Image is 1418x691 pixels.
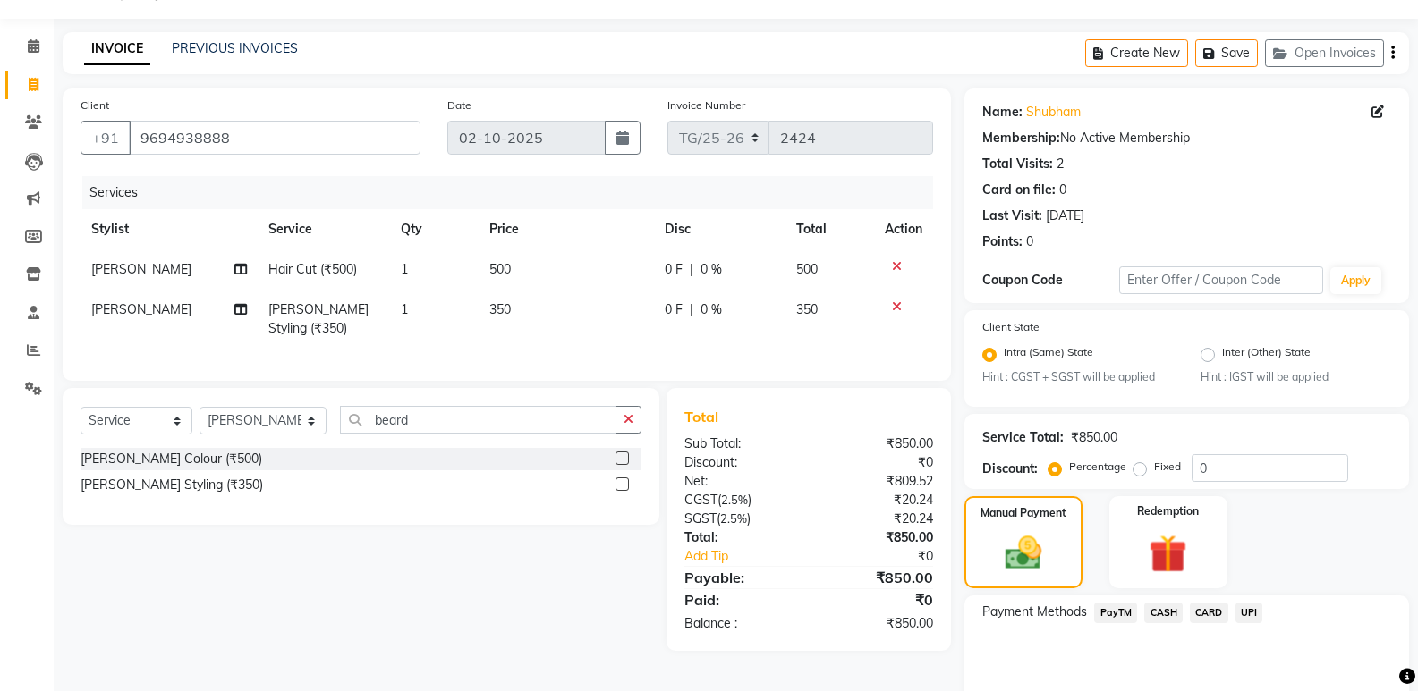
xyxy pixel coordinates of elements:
[84,33,150,65] a: INVOICE
[874,209,933,249] th: Action
[982,155,1053,173] div: Total Visits:
[809,491,947,510] div: ₹20.24
[268,261,357,277] span: Hair Cut (₹500)
[690,260,693,279] span: |
[390,209,479,249] th: Qty
[1119,266,1323,294] input: Enter Offer / Coupon Code
[721,493,748,507] span: 2.5%
[982,181,1056,199] div: Card on file:
[671,510,809,528] div: ( )
[1057,155,1064,173] div: 2
[982,232,1023,251] div: Points:
[665,260,683,279] span: 0 F
[1059,181,1066,199] div: 0
[91,261,191,277] span: [PERSON_NAME]
[1094,603,1137,623] span: PayTM
[1046,206,1084,225] div: [DATE]
[1085,39,1188,67] button: Create New
[809,510,947,528] div: ₹20.24
[832,547,947,566] div: ₹0
[654,209,786,249] th: Disc
[82,176,947,209] div: Services
[982,319,1040,335] label: Client State
[690,300,693,319] span: |
[671,547,832,566] a: Add Tip
[982,206,1042,225] div: Last Visit:
[1265,39,1384,67] button: Open Invoices
[671,453,809,472] div: Discount:
[671,434,809,453] div: Sub Total:
[982,428,1064,447] div: Service Total:
[81,450,262,468] div: [PERSON_NAME] Colour (₹500)
[684,492,717,508] span: CGST
[785,209,874,249] th: Total
[982,103,1023,122] div: Name:
[489,301,511,317] span: 350
[982,129,1060,147] div: Membership:
[1195,39,1258,67] button: Save
[401,261,408,277] span: 1
[1137,530,1199,577] img: _gift.svg
[671,472,809,491] div: Net:
[809,567,947,588] div: ₹850.00
[809,614,947,633] div: ₹850.00
[671,614,809,633] div: Balance :
[447,97,471,114] label: Date
[982,459,1038,478] div: Discount:
[1222,344,1311,366] label: Inter (Other) State
[982,271,1118,290] div: Coupon Code
[268,301,369,336] span: [PERSON_NAME] Styling (₹350)
[172,40,298,56] a: PREVIOUS INVOICES
[796,301,818,317] span: 350
[129,121,420,155] input: Search by Name/Mobile/Email/Code
[1069,459,1126,475] label: Percentage
[1201,369,1391,385] small: Hint : IGST will be applied
[1154,459,1181,475] label: Fixed
[809,453,947,472] div: ₹0
[1330,267,1381,294] button: Apply
[796,261,818,277] span: 500
[258,209,390,249] th: Service
[684,510,717,527] span: SGST
[1004,344,1093,366] label: Intra (Same) State
[401,301,408,317] span: 1
[665,300,683,319] span: 0 F
[81,476,263,494] div: [PERSON_NAME] Styling (₹350)
[1144,603,1183,623] span: CASH
[81,121,131,155] button: +91
[809,589,947,611] div: ₹0
[671,567,809,588] div: Payable:
[982,603,1087,621] span: Payment Methods
[671,491,809,510] div: ( )
[81,97,109,114] label: Client
[1190,603,1228,623] span: CARD
[809,434,947,453] div: ₹850.00
[1235,603,1263,623] span: UPI
[809,528,947,547] div: ₹850.00
[1026,232,1033,251] div: 0
[479,209,654,249] th: Price
[671,528,809,547] div: Total:
[1071,428,1117,447] div: ₹850.00
[809,472,947,491] div: ₹809.52
[720,511,747,526] span: 2.5%
[701,260,722,279] span: 0 %
[994,532,1053,574] img: _cash.svg
[667,97,745,114] label: Invoice Number
[981,505,1066,521] label: Manual Payment
[671,589,809,611] div: Paid:
[982,129,1391,147] div: No Active Membership
[340,406,616,434] input: Search or Scan
[81,209,258,249] th: Stylist
[701,300,722,319] span: 0 %
[684,408,726,426] span: Total
[91,301,191,317] span: [PERSON_NAME]
[982,369,1173,385] small: Hint : CGST + SGST will be applied
[1137,503,1199,519] label: Redemption
[489,261,511,277] span: 500
[1026,103,1081,122] a: Shubham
